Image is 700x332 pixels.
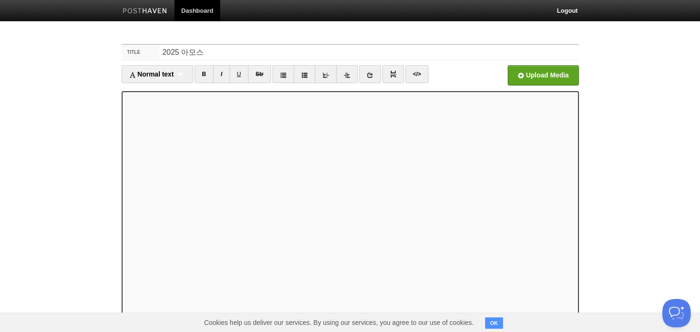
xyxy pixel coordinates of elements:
a: I [213,65,230,83]
a: </> [405,65,428,83]
a: U [230,65,249,83]
label: Title [122,45,160,60]
iframe: Help Scout Beacon - Open [662,299,691,327]
a: Str [248,65,271,83]
img: Posthaven-bar [123,8,167,15]
img: pagebreak-icon.png [390,71,396,77]
del: Str [255,71,264,77]
span: Normal text [129,70,174,78]
span: Cookies help us deliver our services. By using our services, you agree to our use of cookies. [195,313,483,332]
a: B [195,65,214,83]
button: OK [485,317,503,329]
